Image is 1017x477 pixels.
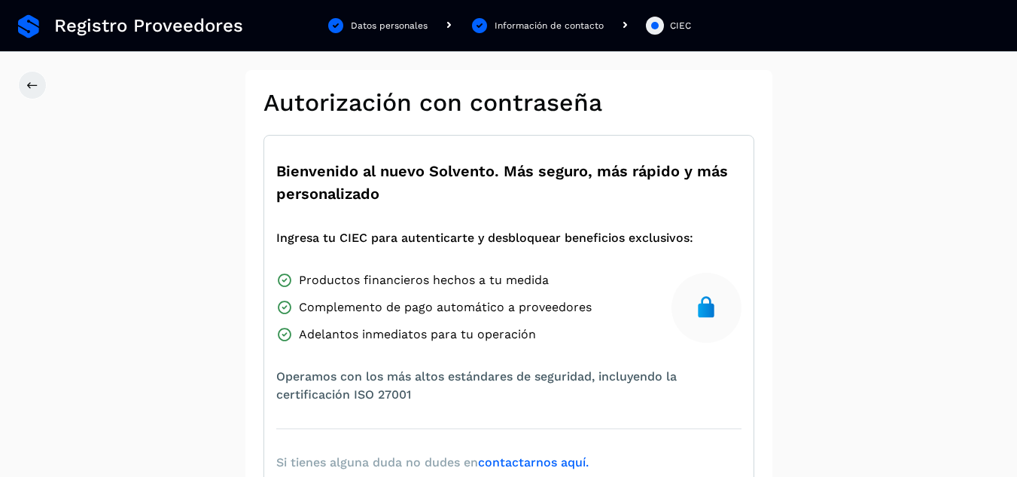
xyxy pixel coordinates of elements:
span: Registro Proveedores [54,15,243,37]
div: Información de contacto [495,19,604,32]
div: CIEC [670,19,691,32]
img: secure [694,295,718,320]
h2: Autorización con contraseña [263,88,754,117]
span: Operamos con los más altos estándares de seguridad, incluyendo la certificación ISO 27001 [276,368,741,404]
span: Bienvenido al nuevo Solvento. Más seguro, más rápido y más personalizado [276,160,741,205]
span: Ingresa tu CIEC para autenticarte y desbloquear beneficios exclusivos: [276,229,693,247]
span: Productos financieros hechos a tu medida [299,271,549,289]
span: Si tienes alguna duda no dudes en [276,454,589,472]
div: Datos personales [351,19,428,32]
a: contactarnos aquí. [478,455,589,469]
span: Complemento de pago automático a proveedores [299,298,592,316]
span: Adelantos inmediatos para tu operación [299,326,536,344]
